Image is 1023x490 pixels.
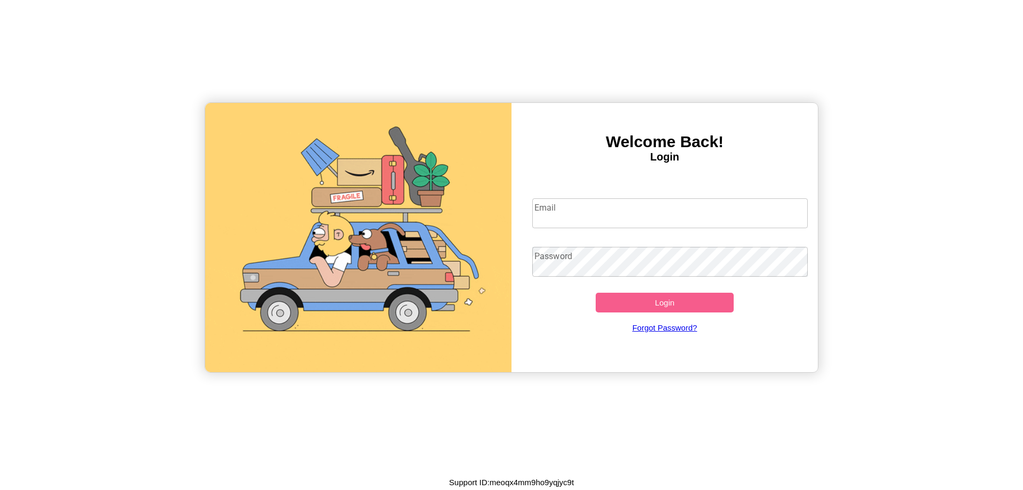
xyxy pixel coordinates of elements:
[596,293,734,312] button: Login
[449,475,574,489] p: Support ID: meoqx4mm9ho9yqjyc9t
[205,103,511,372] img: gif
[511,151,818,163] h4: Login
[527,312,803,343] a: Forgot Password?
[511,133,818,151] h3: Welcome Back!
